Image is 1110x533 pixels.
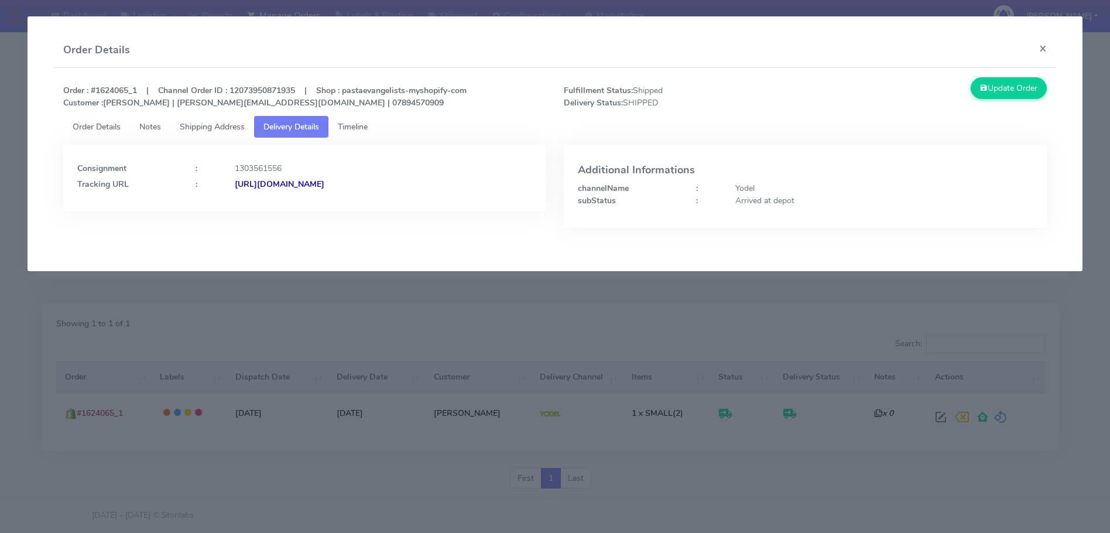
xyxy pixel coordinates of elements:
span: Notes [139,121,161,132]
span: Shipping Address [180,121,245,132]
strong: Customer : [63,97,103,108]
h4: Additional Informations [578,165,1033,176]
strong: Fulfillment Status: [564,85,633,96]
span: Order Details [73,121,121,132]
div: Arrived at depot [727,194,1042,207]
strong: [URL][DOMAIN_NAME] [235,179,324,190]
strong: Tracking URL [77,179,129,190]
strong: : [196,163,197,174]
strong: channelName [578,183,629,194]
h4: Order Details [63,42,130,58]
button: Update Order [971,77,1047,99]
strong: Delivery Status: [564,97,623,108]
strong: : [196,179,197,190]
strong: subStatus [578,195,616,206]
strong: Order : #1624065_1 | Channel Order ID : 12073950871935 | Shop : pastaevangelists-myshopify-com [P... [63,85,467,108]
div: Yodel [727,182,1042,194]
ul: Tabs [63,116,1046,138]
span: Timeline [338,121,368,132]
strong: : [696,183,698,194]
span: Shipped SHIPPED [555,84,805,109]
div: 1303561556 [226,162,541,175]
strong: : [696,195,698,206]
strong: Consignment [77,163,126,174]
button: Close [1030,33,1056,64]
span: Delivery Details [263,121,319,132]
